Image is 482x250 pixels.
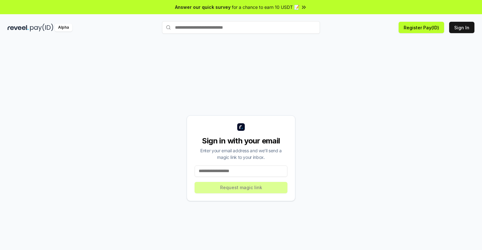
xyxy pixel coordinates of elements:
div: Enter your email address and we’ll send a magic link to your inbox. [195,147,287,160]
div: Alpha [55,24,72,32]
div: Sign in with your email [195,136,287,146]
img: reveel_dark [8,24,29,32]
button: Register Pay(ID) [399,22,444,33]
button: Sign In [449,22,474,33]
span: Answer our quick survey [175,4,231,10]
img: logo_small [237,123,245,131]
img: pay_id [30,24,53,32]
span: for a chance to earn 10 USDT 📝 [232,4,299,10]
